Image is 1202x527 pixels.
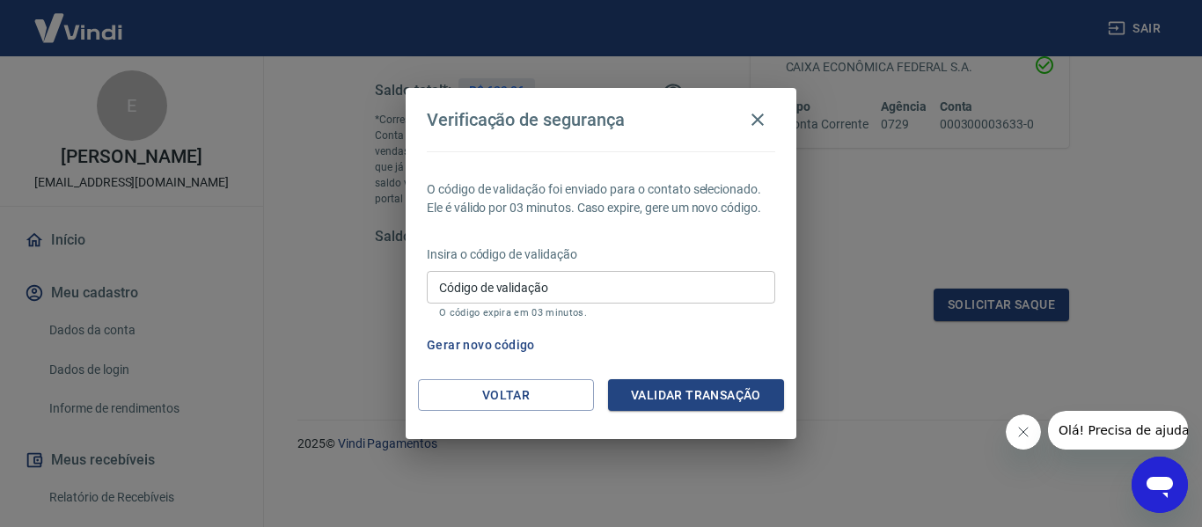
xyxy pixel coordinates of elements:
[608,379,784,412] button: Validar transação
[418,379,594,412] button: Voltar
[427,180,775,217] p: O código de validação foi enviado para o contato selecionado. Ele é válido por 03 minutos. Caso e...
[420,329,542,362] button: Gerar novo código
[427,245,775,264] p: Insira o código de validação
[439,307,763,318] p: O código expira em 03 minutos.
[1006,414,1041,450] iframe: Fechar mensagem
[427,109,625,130] h4: Verificação de segurança
[1132,457,1188,513] iframe: Botão para abrir a janela de mensagens
[11,12,148,26] span: Olá! Precisa de ajuda?
[1048,411,1188,450] iframe: Mensagem da empresa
